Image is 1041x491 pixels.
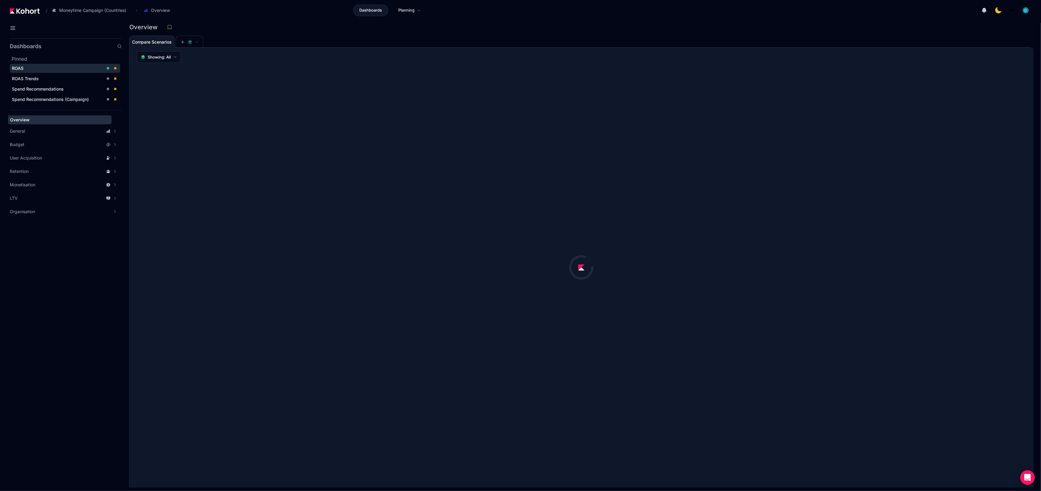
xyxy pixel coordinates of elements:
[12,97,89,102] span: Spend Recommendations (Campaign)
[148,54,171,60] span: Showing: All
[10,74,120,83] a: ROAS Trends
[10,195,18,201] span: LTV
[151,7,170,13] span: Overview
[10,95,120,104] a: Spend Recommendations (Campaign)
[359,7,382,13] span: Dashboards
[10,44,41,49] h2: Dashboards
[12,86,64,91] span: Spend Recommendations
[10,182,35,188] span: Monetisation
[398,7,415,13] span: Planning
[48,5,133,16] button: Moneytime Campaign (Countries)
[12,76,39,81] span: ROAS Trends
[59,7,126,13] span: Moneytime Campaign (Countries)
[137,51,181,63] button: Showing: All
[10,168,29,174] span: Retention
[140,5,176,16] button: Overview
[10,117,30,122] span: Overview
[1009,7,1015,13] img: logo_MoneyTimeLogo_1_20250619094856634230.png
[12,66,23,71] span: ROAS
[8,115,112,124] a: Overview
[10,8,40,14] img: Kohort logo
[10,84,120,94] a: Spend Recommendations
[129,24,161,30] h3: Overview
[392,5,427,16] a: Planning
[10,64,120,73] a: ROAS
[12,55,122,63] h2: Pinned
[353,5,388,16] a: Dashboards
[135,8,138,13] span: ›
[10,155,42,161] span: User Acquisition
[10,209,35,215] span: Organisation
[10,128,25,134] span: General
[1020,470,1035,485] div: Open Intercom Messenger
[10,142,24,148] span: Budget
[132,40,172,44] span: Compare Scenarios
[41,7,47,14] span: /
